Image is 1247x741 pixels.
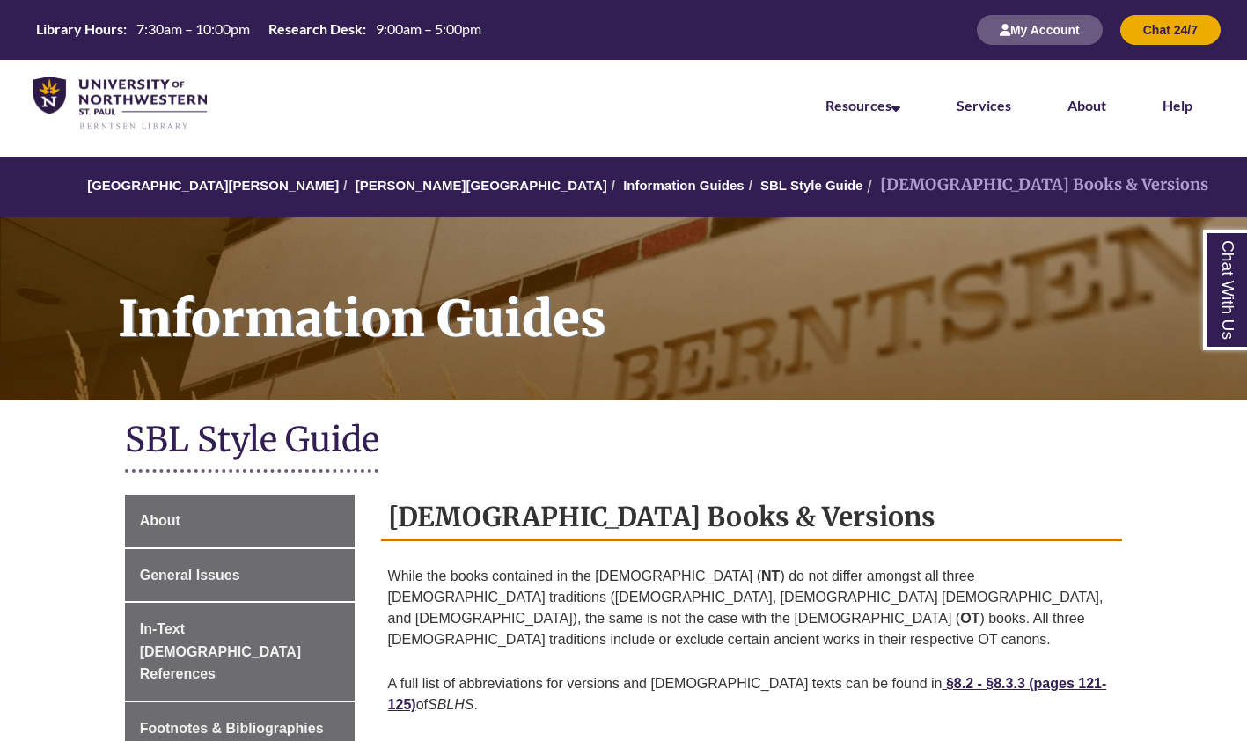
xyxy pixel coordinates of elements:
span: About [140,513,180,528]
a: [PERSON_NAME][GEOGRAPHIC_DATA] [356,178,607,193]
li: [DEMOGRAPHIC_DATA] Books & Versions [862,172,1208,198]
h2: [DEMOGRAPHIC_DATA] Books & Versions [381,495,1123,541]
table: Hours Today [29,19,488,39]
a: About [125,495,355,547]
h1: SBL Style Guide [125,418,1123,465]
a: Chat 24/7 [1120,22,1221,37]
em: SBLHS [428,697,473,712]
a: SBL Style Guide [760,178,862,193]
a: Services [957,97,1011,114]
h1: Information Guides [99,217,1247,378]
span: General Issues [140,568,240,583]
span: In-Text [DEMOGRAPHIC_DATA] References [140,621,301,681]
a: My Account [977,22,1103,37]
span: Footnotes & Bibliographies [140,721,324,736]
img: UNWSP Library Logo [33,77,207,131]
span: 7:30am – 10:00pm [136,20,250,37]
th: Library Hours: [29,19,129,39]
p: A full list of abbreviations for versions and [DEMOGRAPHIC_DATA] texts can be found in of . [388,666,1116,723]
a: Resources [825,97,900,114]
a: General Issues [125,549,355,602]
span: 9:00am – 5:00pm [376,20,481,37]
button: Chat 24/7 [1120,15,1221,45]
a: About [1067,97,1106,114]
p: While the books contained in the [DEMOGRAPHIC_DATA] ( ) do not differ amongst all three [DEMOGRAP... [388,559,1116,657]
a: Information Guides [623,178,745,193]
a: Hours Today [29,19,488,40]
strong: OT [960,611,979,626]
strong: NT [761,569,780,583]
th: Research Desk: [261,19,369,39]
a: Help [1163,97,1192,114]
a: [GEOGRAPHIC_DATA][PERSON_NAME] [87,178,339,193]
a: In-Text [DEMOGRAPHIC_DATA] References [125,603,355,701]
button: My Account [977,15,1103,45]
